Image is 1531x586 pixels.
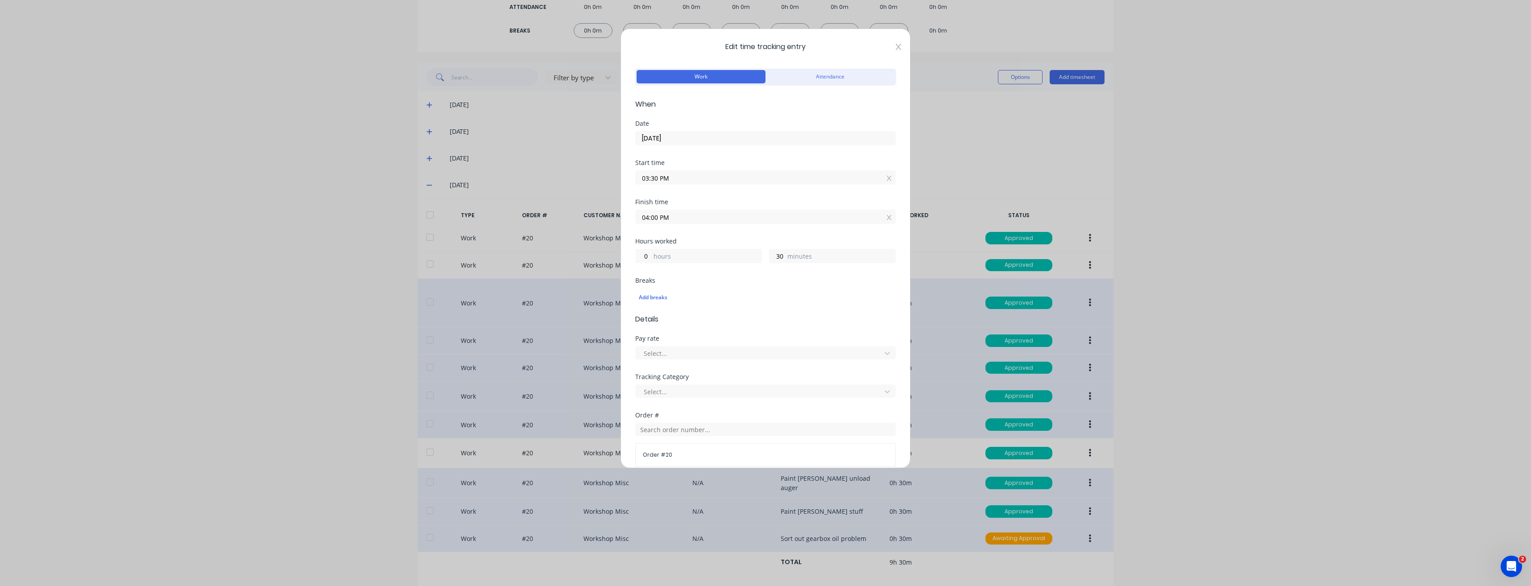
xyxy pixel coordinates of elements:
[636,249,651,263] input: 0
[635,374,896,380] div: Tracking Category
[1519,556,1526,563] span: 2
[787,252,895,263] label: minutes
[635,120,896,127] div: Date
[635,314,896,325] span: Details
[635,199,896,205] div: Finish time
[635,160,896,166] div: Start time
[637,70,765,83] button: Work
[635,423,896,436] input: Search order number...
[635,335,896,342] div: Pay rate
[1501,556,1522,577] iframe: Intercom live chat
[639,292,892,303] div: Add breaks
[654,252,761,263] label: hours
[635,412,896,418] div: Order #
[635,99,896,110] span: When
[643,451,888,459] span: Order # 20
[635,238,896,244] div: Hours worked
[770,249,785,263] input: 0
[635,277,896,284] div: Breaks
[635,41,896,52] span: Edit time tracking entry
[765,70,894,83] button: Attendance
